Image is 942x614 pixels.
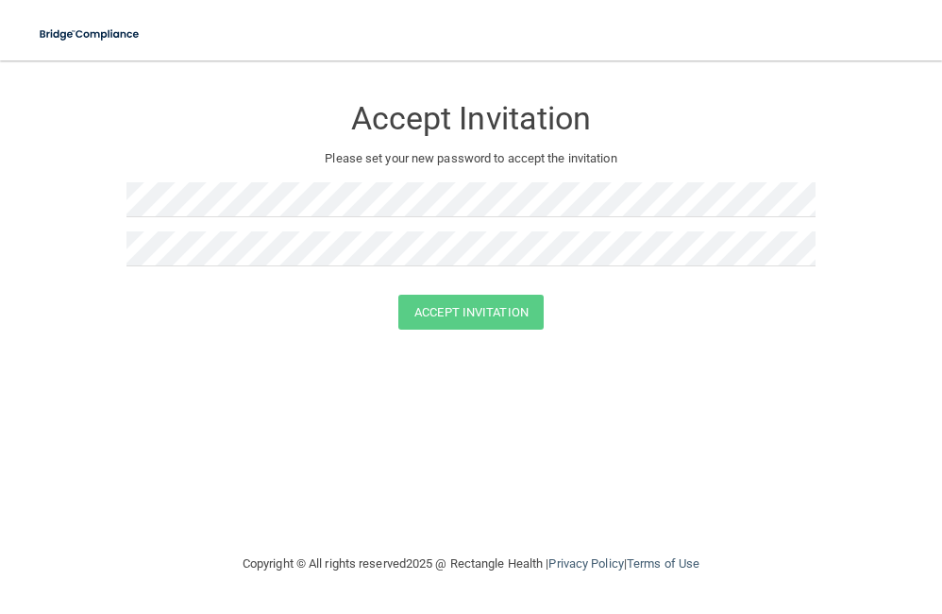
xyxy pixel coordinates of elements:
[627,556,699,571] a: Terms of Use
[126,534,816,594] div: Copyright © All rights reserved 2025 @ Rectangle Health | |
[141,147,801,170] p: Please set your new password to accept the invitation
[398,295,544,330] button: Accept Invitation
[28,15,152,54] img: bridge_compliance_login_screen.278c3ca4.svg
[126,101,816,136] h3: Accept Invitation
[548,556,623,571] a: Privacy Policy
